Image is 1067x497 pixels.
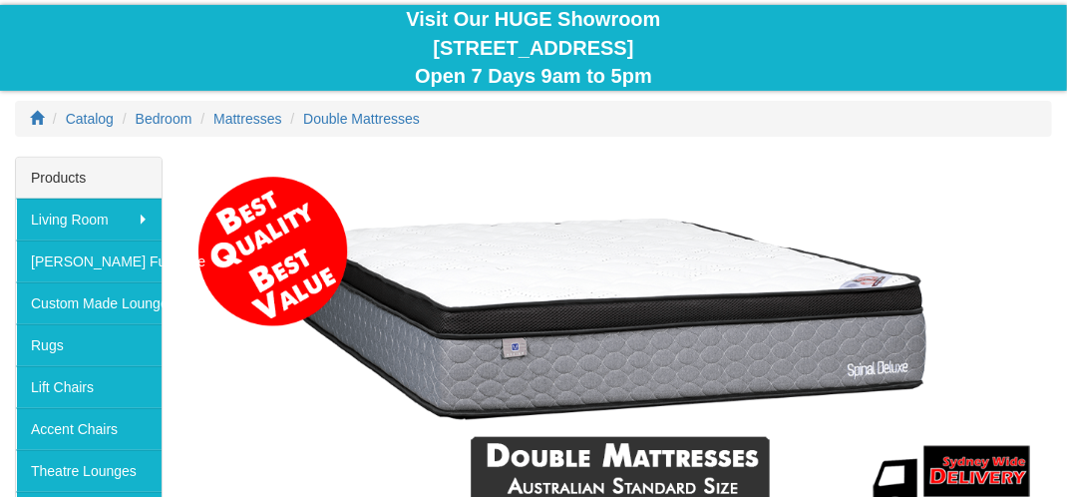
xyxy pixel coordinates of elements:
[16,282,162,324] a: Custom Made Lounges
[15,5,1052,91] div: Visit Our HUGE Showroom [STREET_ADDRESS] Open 7 Days 9am to 5pm
[303,111,420,127] a: Double Mattresses
[16,450,162,492] a: Theatre Lounges
[213,111,281,127] a: Mattresses
[16,199,162,241] a: Living Room
[16,366,162,408] a: Lift Chairs
[16,408,162,450] a: Accent Chairs
[16,241,162,282] a: [PERSON_NAME] Furniture
[16,324,162,366] a: Rugs
[16,158,162,199] div: Products
[136,111,192,127] a: Bedroom
[66,111,114,127] a: Catalog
